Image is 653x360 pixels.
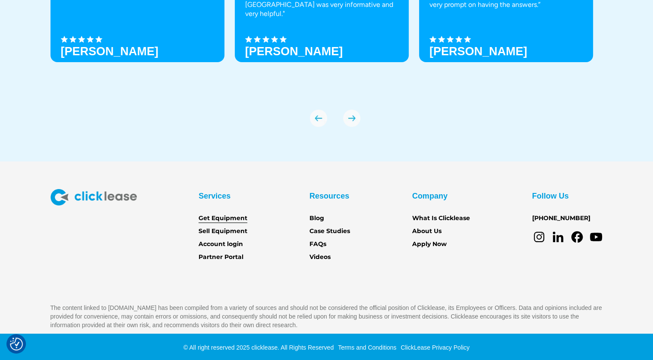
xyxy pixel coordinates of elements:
[271,36,278,43] img: Black star icon
[412,189,448,203] div: Company
[309,240,326,249] a: FAQs
[199,240,243,249] a: Account login
[280,36,287,43] img: Black star icon
[61,45,159,58] h3: [PERSON_NAME]
[69,36,76,43] img: Black star icon
[245,36,252,43] img: Black star icon
[336,344,396,351] a: Terms and Conditions
[87,36,94,43] img: Black star icon
[50,303,603,329] p: The content linked to [DOMAIN_NAME] has been compiled from a variety of sources and should not be...
[412,227,442,236] a: About Us
[95,36,102,43] img: Black star icon
[455,36,462,43] img: Black star icon
[262,36,269,43] img: Black star icon
[447,36,454,43] img: Black star icon
[61,36,68,43] img: Black star icon
[309,214,324,223] a: Blog
[10,338,23,351] button: Consent Preferences
[199,227,247,236] a: Sell Equipment
[412,214,470,223] a: What Is Clicklease
[429,45,527,58] h3: [PERSON_NAME]
[309,227,350,236] a: Case Studies
[199,253,243,262] a: Partner Portal
[464,36,471,43] img: Black star icon
[309,189,349,203] div: Resources
[10,338,23,351] img: Revisit consent button
[183,343,334,352] div: © All right reserved 2025 clicklease. All Rights Reserved
[412,240,447,249] a: Apply Now
[254,36,261,43] img: Black star icon
[50,189,137,205] img: Clicklease logo
[438,36,445,43] img: Black star icon
[343,110,360,127] img: arrow Icon
[398,344,470,351] a: ClickLease Privacy Policy
[532,189,569,203] div: Follow Us
[310,110,327,127] img: arrow Icon
[532,214,590,223] a: [PHONE_NUMBER]
[309,253,331,262] a: Videos
[310,110,327,127] div: previous slide
[429,36,436,43] img: Black star icon
[199,214,247,223] a: Get Equipment
[343,110,360,127] div: next slide
[78,36,85,43] img: Black star icon
[199,189,230,203] div: Services
[245,45,343,58] strong: [PERSON_NAME]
